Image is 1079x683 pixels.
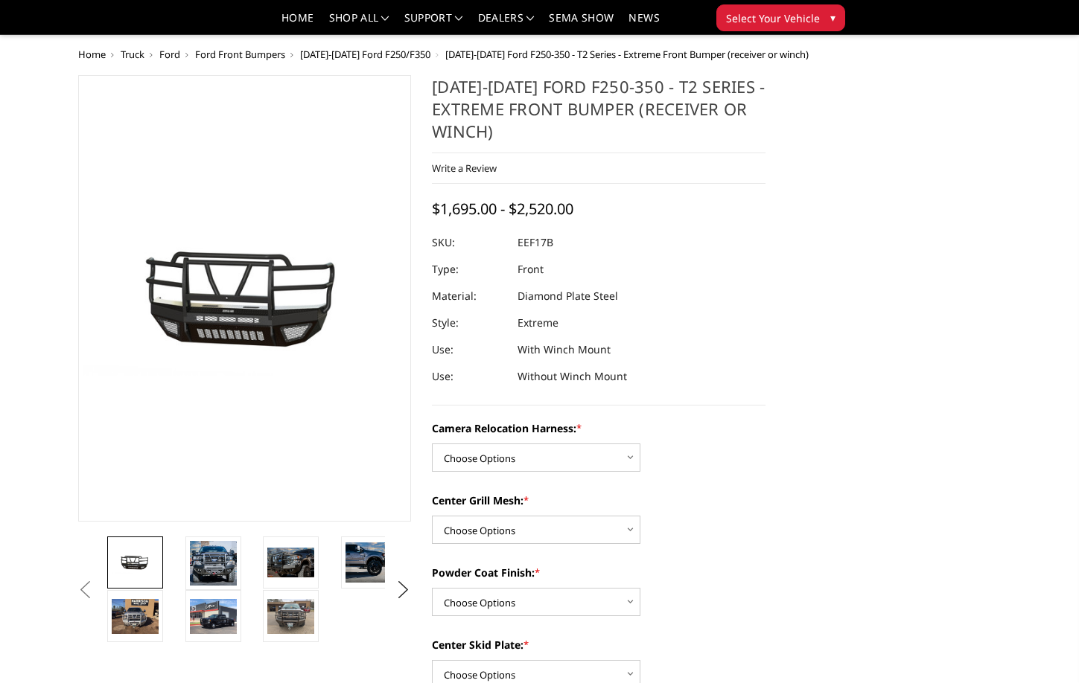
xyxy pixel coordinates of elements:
[190,541,237,586] img: 2017-2022 Ford F250-350 - T2 Series - Extreme Front Bumper (receiver or winch)
[121,48,144,61] a: Truck
[432,363,506,390] dt: Use:
[518,256,544,283] dd: Front
[726,10,820,26] span: Select Your Vehicle
[190,599,237,634] img: 2017-2022 Ford F250-350 - T2 Series - Extreme Front Bumper (receiver or winch)
[267,599,314,634] img: 2017-2022 Ford F250-350 - T2 Series - Extreme Front Bumper (receiver or winch)
[74,579,97,601] button: Previous
[78,75,412,522] a: 2017-2022 Ford F250-350 - T2 Series - Extreme Front Bumper (receiver or winch)
[112,599,159,634] img: 2017-2022 Ford F250-350 - T2 Series - Extreme Front Bumper (receiver or winch)
[300,48,430,61] a: [DATE]-[DATE] Ford F250/F350
[432,493,766,508] label: Center Grill Mesh:
[830,10,835,25] span: ▾
[432,161,497,175] a: Write a Review
[159,48,180,61] a: Ford
[432,637,766,652] label: Center Skid Plate:
[628,13,659,34] a: News
[518,363,627,390] dd: Without Winch Mount
[445,48,809,61] span: [DATE]-[DATE] Ford F250-350 - T2 Series - Extreme Front Bumper (receiver or winch)
[432,283,506,310] dt: Material:
[432,256,506,283] dt: Type:
[432,75,766,153] h1: [DATE]-[DATE] Ford F250-350 - T2 Series - Extreme Front Bumper (receiver or winch)
[518,336,611,363] dd: With Winch Mount
[549,13,614,34] a: SEMA Show
[281,13,313,34] a: Home
[432,420,766,436] label: Camera Relocation Harness:
[432,229,506,256] dt: SKU:
[346,542,392,582] img: 2017-2022 Ford F250-350 - T2 Series - Extreme Front Bumper (receiver or winch)
[267,548,314,578] img: 2017-2022 Ford F250-350 - T2 Series - Extreme Front Bumper (receiver or winch)
[195,48,285,61] a: Ford Front Bumpers
[404,13,463,34] a: Support
[518,283,618,310] dd: Diamond Plate Steel
[478,13,535,34] a: Dealers
[716,4,845,31] button: Select Your Vehicle
[432,199,573,219] span: $1,695.00 - $2,520.00
[112,551,159,574] img: 2017-2022 Ford F250-350 - T2 Series - Extreme Front Bumper (receiver or winch)
[432,336,506,363] dt: Use:
[78,48,106,61] a: Home
[432,310,506,336] dt: Style:
[432,565,766,580] label: Powder Coat Finish:
[329,13,389,34] a: shop all
[518,310,558,336] dd: Extreme
[392,579,415,601] button: Next
[518,229,553,256] dd: EEF17B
